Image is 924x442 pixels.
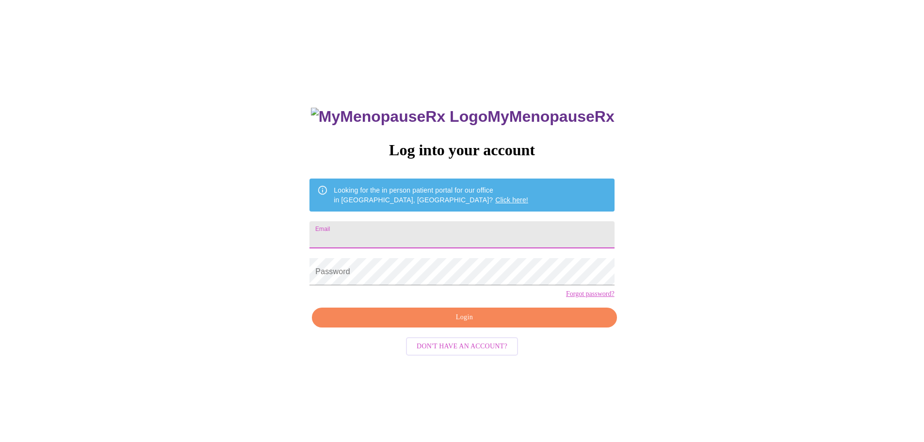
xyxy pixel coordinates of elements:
[323,311,605,324] span: Login
[311,108,487,126] img: MyMenopauseRx Logo
[312,308,616,327] button: Login
[334,181,528,209] div: Looking for the in person patient portal for our office in [GEOGRAPHIC_DATA], [GEOGRAPHIC_DATA]?
[309,141,614,159] h3: Log into your account
[311,108,615,126] h3: MyMenopauseRx
[566,290,615,298] a: Forgot password?
[495,196,528,204] a: Click here!
[404,342,520,350] a: Don't have an account?
[406,337,518,356] button: Don't have an account?
[417,341,507,353] span: Don't have an account?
